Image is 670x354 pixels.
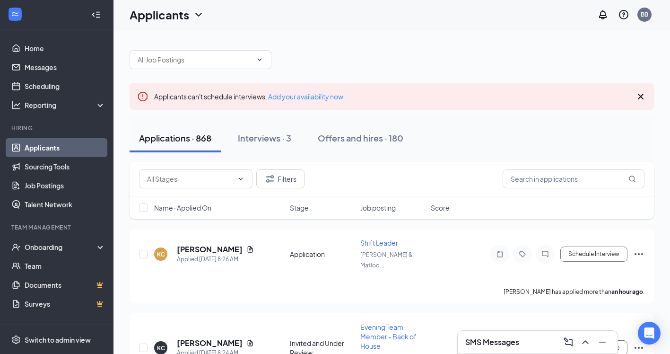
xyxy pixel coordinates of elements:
svg: Filter [264,173,276,185]
span: Stage [290,203,309,212]
input: All Stages [147,174,233,184]
button: Minimize [595,335,610,350]
div: Applied [DATE] 8:26 AM [177,255,254,264]
svg: ComposeMessage [563,336,574,348]
a: Messages [25,58,105,77]
button: ComposeMessage [561,335,576,350]
a: SurveysCrown [25,294,105,313]
span: Score [431,203,450,212]
div: Open Intercom Messenger [638,322,661,345]
a: Home [25,39,105,58]
svg: Note [494,250,505,258]
div: BB [641,10,648,18]
h5: [PERSON_NAME] [177,338,243,348]
svg: ChevronDown [193,9,204,20]
b: an hour ago [611,288,643,295]
a: Team [25,257,105,275]
span: [PERSON_NAME] & Matloc ... [360,251,413,269]
span: Applicants can't schedule interviews. [154,92,343,101]
svg: UserCheck [11,242,21,252]
svg: ChevronDown [237,175,244,183]
span: Shift Leader [360,239,398,247]
div: Applications · 868 [139,132,211,144]
a: Scheduling [25,77,105,96]
input: Search in applications [503,169,644,188]
div: Onboarding [25,242,97,252]
svg: ChevronUp [580,336,591,348]
div: Interviews · 3 [238,132,291,144]
a: Talent Network [25,195,105,214]
svg: WorkstreamLogo [10,9,20,19]
div: Hiring [11,124,104,132]
h1: Applicants [130,7,189,23]
div: KC [157,344,165,352]
svg: MagnifyingGlass [628,175,636,183]
a: Add your availability now [268,92,343,101]
div: KC [157,250,165,258]
svg: Minimize [597,336,608,348]
svg: ChevronDown [256,56,263,63]
svg: Document [246,246,254,253]
div: Offers and hires · 180 [318,132,403,144]
svg: QuestionInfo [618,9,629,20]
button: Schedule Interview [560,247,627,262]
h5: [PERSON_NAME] [177,244,243,255]
div: Reporting [25,100,106,110]
svg: Analysis [11,100,21,110]
input: All Job Postings [138,54,252,65]
a: DocumentsCrown [25,275,105,294]
div: Switch to admin view [25,335,91,345]
span: Evening Team Member - Back of House [360,323,417,350]
svg: Tag [517,250,528,258]
svg: Cross [635,91,646,102]
svg: Ellipses [633,248,644,260]
div: Team Management [11,223,104,231]
svg: Ellipses [633,342,644,354]
svg: Error [137,91,148,102]
a: Job Postings [25,176,105,195]
svg: Collapse [91,10,101,19]
span: Job posting [360,203,396,212]
svg: Document [246,339,254,347]
div: Application [290,249,355,259]
svg: Settings [11,335,21,345]
p: [PERSON_NAME] has applied more than . [504,288,644,296]
span: Name · Applied On [154,203,211,212]
button: ChevronUp [578,335,593,350]
svg: ChatInactive [539,250,551,258]
a: Applicants [25,138,105,157]
a: Sourcing Tools [25,157,105,176]
h3: SMS Messages [465,337,519,347]
svg: Notifications [597,9,609,20]
button: Filter Filters [256,169,305,188]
